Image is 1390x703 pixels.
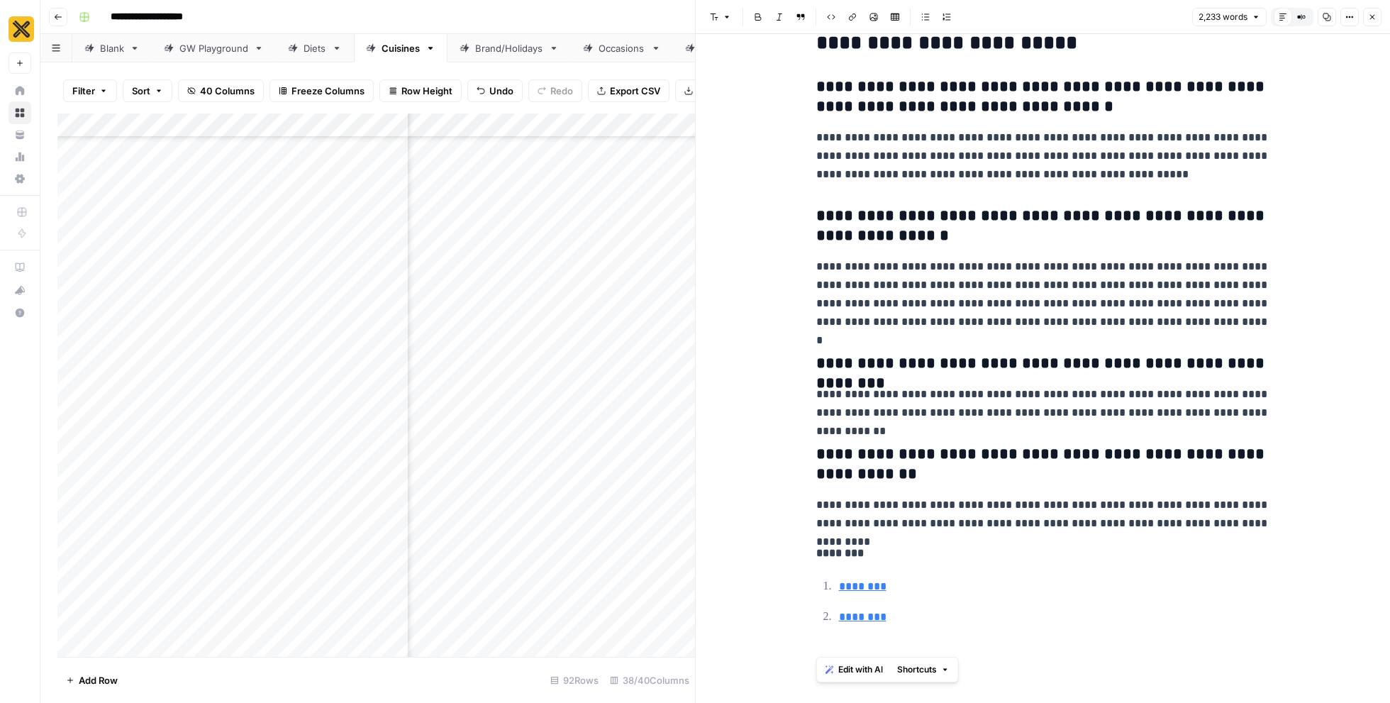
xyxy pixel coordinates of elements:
[63,79,117,102] button: Filter
[545,669,604,692] div: 92 Rows
[1192,8,1267,26] button: 2,233 words
[9,123,31,146] a: Your Data
[9,256,31,279] a: AirOps Academy
[178,79,264,102] button: 40 Columns
[588,79,669,102] button: Export CSV
[891,660,955,679] button: Shortcuts
[72,84,95,98] span: Filter
[100,41,124,55] div: Blank
[152,34,276,62] a: GW Playground
[1199,11,1247,23] span: 2,233 words
[528,79,582,102] button: Redo
[354,34,447,62] a: Cuisines
[9,79,31,102] a: Home
[550,84,573,98] span: Redo
[79,673,118,687] span: Add Row
[599,41,645,55] div: Occasions
[179,41,248,55] div: GW Playground
[276,34,354,62] a: Diets
[379,79,462,102] button: Row Height
[57,669,126,692] button: Add Row
[9,145,31,168] a: Usage
[610,84,660,98] span: Export CSV
[269,79,374,102] button: Freeze Columns
[467,79,523,102] button: Undo
[604,669,695,692] div: 38/40 Columns
[489,84,513,98] span: Undo
[447,34,571,62] a: Brand/Holidays
[72,34,152,62] a: Blank
[673,34,778,62] a: Campaigns
[132,84,150,98] span: Sort
[9,279,30,301] div: What's new?
[9,101,31,124] a: Browse
[838,663,883,676] span: Edit with AI
[571,34,673,62] a: Occasions
[897,663,937,676] span: Shortcuts
[382,41,420,55] div: Cuisines
[200,84,255,98] span: 40 Columns
[401,84,452,98] span: Row Height
[304,41,326,55] div: Diets
[9,279,31,301] button: What's new?
[9,11,31,47] button: Workspace: CookUnity
[9,167,31,190] a: Settings
[9,16,34,42] img: CookUnity Logo
[123,79,172,102] button: Sort
[291,84,365,98] span: Freeze Columns
[475,41,543,55] div: Brand/Holidays
[9,301,31,324] button: Help + Support
[820,660,889,679] button: Edit with AI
